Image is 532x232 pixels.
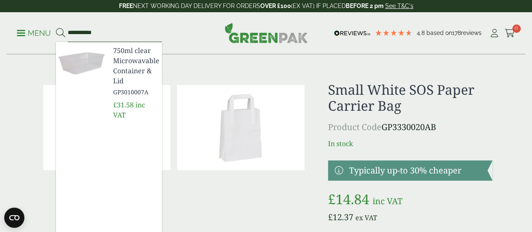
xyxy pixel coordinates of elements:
[328,139,492,149] p: In stock
[346,3,384,9] strong: BEFORE 2 pm
[426,29,452,36] span: Based on
[505,27,515,40] a: 0
[328,211,333,223] span: £
[4,208,24,228] button: Open CMP widget
[56,42,106,83] img: GP3010007A
[328,121,381,133] span: Product Code
[461,29,482,36] span: reviews
[113,45,155,96] a: 750ml clear Microwavable Container & Lid GP3010007A
[417,29,426,36] span: 4.8
[452,29,461,36] span: 178
[113,88,155,96] span: GP3010007A
[328,190,369,208] bdi: 14.84
[17,28,51,37] a: Menu
[355,213,377,222] span: ex VAT
[43,85,171,170] img: Small White SOS Paper Carrier Bag 0
[373,195,402,207] span: inc VAT
[328,82,492,114] h1: Small White SOS Paper Carrier Bag
[113,100,134,109] span: £31.58
[113,100,145,120] span: inc VAT
[334,30,371,36] img: REVIEWS.io
[119,3,133,9] strong: FREE
[328,121,492,133] p: GP3330020AB
[375,29,413,37] div: 4.78 Stars
[177,85,304,170] img: Small White SOS Paper Carrier Bag Full Case 0
[225,23,308,43] img: GreenPak Supplies
[489,29,500,37] i: My Account
[328,190,336,208] span: £
[512,24,521,33] span: 0
[17,28,51,38] p: Menu
[505,29,515,37] i: Cart
[328,211,353,223] bdi: 12.37
[113,45,155,86] span: 750ml clear Microwavable Container & Lid
[260,3,291,9] strong: OVER £100
[385,3,413,9] a: See T&C's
